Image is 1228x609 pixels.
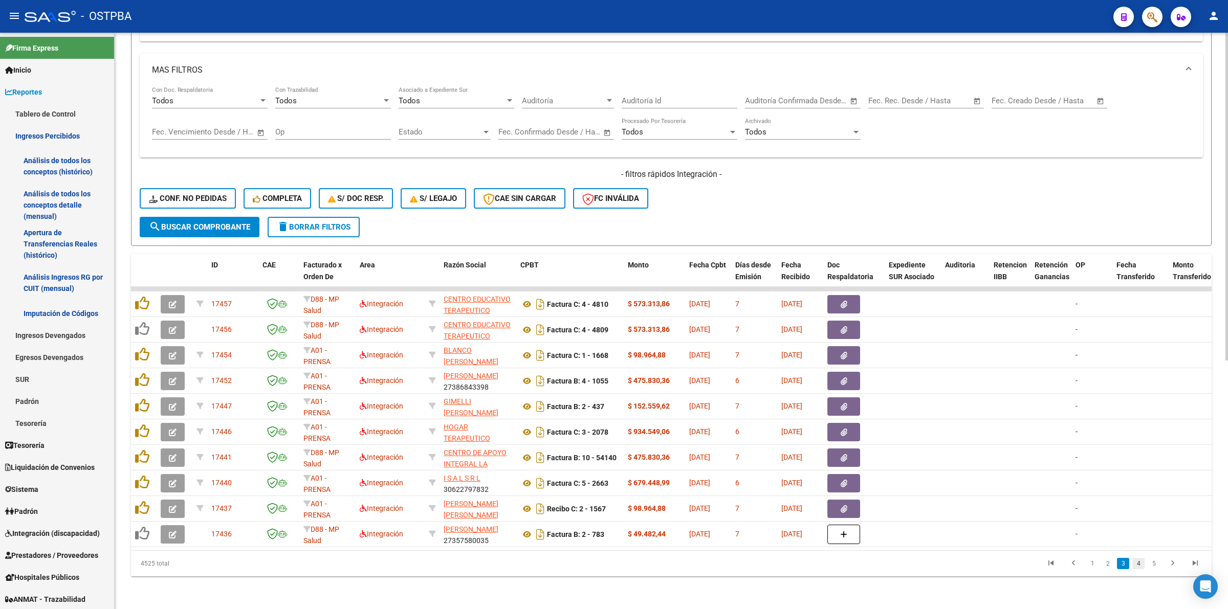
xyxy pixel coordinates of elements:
[474,188,565,209] button: CAE SIN CARGAR
[781,376,802,385] span: [DATE]
[498,127,540,137] input: Fecha inicio
[689,402,710,410] span: [DATE]
[547,428,608,436] strong: Factura C: 3 - 2078
[5,550,98,561] span: Prestadores / Proveedores
[444,474,480,482] span: I S A L S R L
[516,254,624,299] datatable-header-cell: CPBT
[534,501,547,517] i: Descargar documento
[253,194,302,203] span: Completa
[360,402,403,410] span: Integración
[410,194,457,203] span: S/ legajo
[360,427,403,436] span: Integración
[5,42,58,54] span: Firma Express
[735,402,739,410] span: 7
[1132,558,1145,569] a: 4
[994,261,1027,281] span: Retencion IIBB
[735,376,739,385] span: 6
[303,474,331,494] span: A01 - PRENSA
[689,504,710,512] span: [DATE]
[941,254,990,299] datatable-header-cell: Auditoria
[573,188,648,209] button: FC Inválida
[1076,300,1078,308] span: -
[735,351,739,359] span: 7
[848,95,860,107] button: Open calendar
[275,96,297,105] span: Todos
[5,594,85,605] span: ANMAT - Trazabilidad
[689,453,710,461] span: [DATE]
[360,530,403,538] span: Integración
[547,377,608,385] strong: Factura B: 4 - 1055
[444,397,498,417] span: GIMELLI [PERSON_NAME]
[140,169,1203,180] h4: - filtros rápidos Integración -
[444,346,498,366] span: BLANCO [PERSON_NAME]
[303,372,331,392] span: A01 - PRENSA
[5,440,45,451] span: Tesorería
[131,551,345,576] div: 4525 total
[444,421,512,443] div: 30646889614
[582,194,639,203] span: FC Inválida
[534,449,547,466] i: Descargar documento
[735,479,739,487] span: 6
[303,261,342,281] span: Facturado x Orden De
[781,530,802,538] span: [DATE]
[444,447,512,468] div: 30716231107
[624,254,685,299] datatable-header-cell: Monto
[781,261,810,281] span: Fecha Recibido
[444,345,512,366] div: 27353490589
[258,254,299,299] datatable-header-cell: CAE
[1173,261,1211,281] span: Monto Transferido
[360,351,403,359] span: Integración
[735,504,739,512] span: 7
[972,95,983,107] button: Open calendar
[5,64,31,76] span: Inicio
[628,453,670,461] strong: $ 475.830,36
[303,295,339,315] span: D88 - MP Salud
[992,96,1033,105] input: Fecha inicio
[360,300,403,308] span: Integración
[1076,325,1078,333] span: -
[328,194,384,203] span: S/ Doc Resp.
[628,479,670,487] strong: $ 679.448,99
[444,498,512,520] div: 20304484161
[211,325,232,333] span: 17456
[628,351,666,359] strong: $ 98.964,88
[534,373,547,389] i: Descargar documento
[1148,558,1160,569] a: 5
[1076,261,1085,269] span: OP
[152,127,193,137] input: Fecha inicio
[5,506,38,517] span: Padrón
[1085,555,1100,572] li: page 1
[547,454,617,462] strong: Factura B: 10 - 54140
[303,500,331,520] span: A01 - PRENSA
[1117,558,1129,569] a: 3
[444,525,498,533] span: [PERSON_NAME]
[689,427,710,436] span: [DATE]
[547,326,608,334] strong: Factura C: 4 - 4809
[1076,479,1078,487] span: -
[149,194,227,203] span: Conf. no pedidas
[735,427,739,436] span: 6
[885,254,941,299] datatable-header-cell: Expediente SUR Asociado
[360,504,403,512] span: Integración
[628,300,670,308] strong: $ 573.313,86
[5,528,100,539] span: Integración (discapacidad)
[211,453,232,461] span: 17441
[628,325,670,333] strong: $ 573.313,86
[303,321,339,341] span: D88 - MP Salud
[444,372,498,380] span: [PERSON_NAME]
[1042,96,1092,105] input: Fecha fin
[140,54,1203,86] mat-expansion-panel-header: MAS FILTROS
[1076,530,1078,538] span: -
[689,530,710,538] span: [DATE]
[735,453,739,461] span: 7
[399,127,481,137] span: Estado
[5,572,79,583] span: Hospitales Públicos
[207,254,258,299] datatable-header-cell: ID
[360,453,403,461] span: Integración
[360,376,403,385] span: Integración
[735,530,739,538] span: 7
[622,127,643,137] span: Todos
[745,96,786,105] input: Fecha inicio
[547,402,604,411] strong: Factura B: 2 - 437
[444,295,511,327] span: CENTRO EDUCATIVO TERAPEUTICO VINCULOS S.R.L.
